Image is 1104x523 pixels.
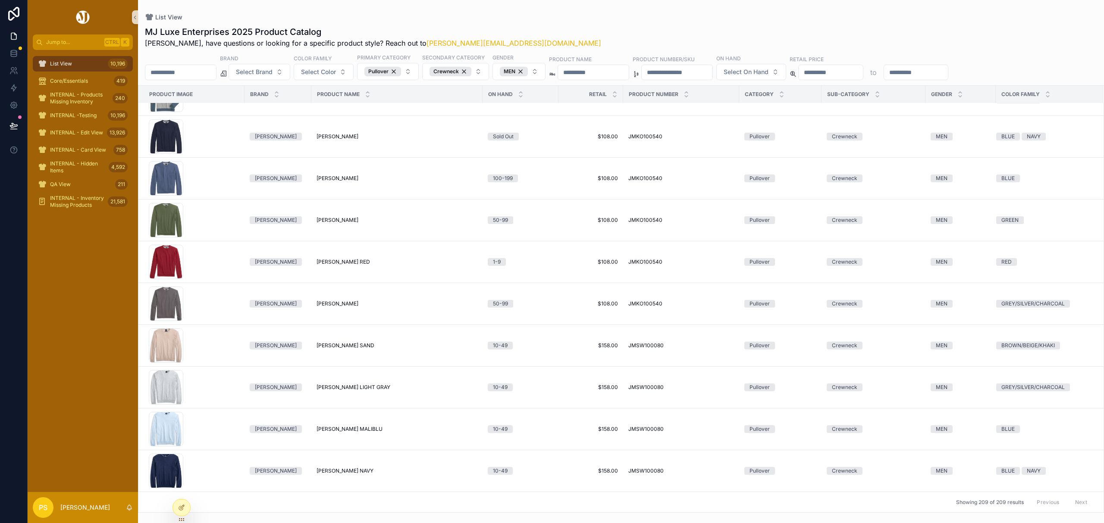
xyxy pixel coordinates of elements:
a: $108.00 [564,175,618,182]
span: JMSW100080 [628,467,664,474]
div: 4,592 [109,162,128,172]
span: Retail [589,91,607,98]
div: 10,196 [108,59,128,69]
a: [PERSON_NAME] [250,300,306,308]
span: K [122,39,129,46]
label: Brand [220,54,238,62]
div: 1-9 [493,258,501,266]
img: App logo [75,10,91,24]
a: BLUE [996,174,1092,182]
span: Select Color [301,68,336,76]
a: Crewneck [827,383,920,391]
span: [PERSON_NAME] NAVY [317,467,373,474]
a: MEN [931,216,991,224]
a: MEN [931,425,991,433]
button: Select Button [357,63,419,80]
a: JMSW100080 [628,384,734,391]
a: $108.00 [564,300,618,307]
a: INTERNAL - Inventory Missing Products21,581 [33,194,133,209]
a: QA View211 [33,177,133,192]
a: List View10,196 [33,56,133,72]
a: Crewneck [827,300,920,308]
span: [PERSON_NAME] LIGHT GRAY [317,384,390,391]
a: INTERNAL - Products Missing Inventory240 [33,90,133,106]
div: 50-99 [493,300,508,308]
a: [PERSON_NAME][EMAIL_ADDRESS][DOMAIN_NAME] [427,39,601,47]
div: MEN [936,425,947,433]
a: BLUENAVY [996,467,1092,475]
div: 13,926 [107,128,128,138]
div: GREY/SILVER/CHARCOAL [1001,300,1065,308]
span: JMKO100540 [628,217,662,224]
a: GREY/SILVER/CHARCOAL [996,300,1092,308]
div: scrollable content [28,50,138,221]
a: $158.00 [564,342,618,349]
label: Product Number/SKU [633,55,695,63]
a: JMSW100080 [628,426,734,433]
div: [PERSON_NAME] [255,216,297,224]
a: 10-49 [488,425,553,433]
a: $158.00 [564,467,618,474]
a: BLUE [996,425,1092,433]
a: Pullover [744,216,816,224]
a: JMKO100540 [628,217,734,224]
button: Select Button [294,64,354,80]
a: JMKO100540 [628,258,734,265]
a: MEN [931,383,991,391]
div: Crewneck [832,133,857,140]
a: INTERNAL - Edit View13,926 [33,125,133,140]
div: NAVY [1027,467,1041,475]
span: Showing 209 of 209 results [956,499,1024,506]
button: Select Button [492,63,546,80]
a: Crewneck [827,174,920,182]
div: [PERSON_NAME] [255,425,297,433]
div: Crewneck [832,425,857,433]
div: Pullover [750,174,770,182]
div: Crewneck [832,383,857,391]
a: [PERSON_NAME] [250,216,306,224]
div: Pullover [750,258,770,266]
a: [PERSON_NAME] [250,133,306,140]
a: Crewneck [827,467,920,475]
div: Crewneck [832,174,857,182]
div: BROWN/BEIGE/KHAKI [1001,342,1055,349]
a: Pullover [744,258,816,266]
a: JMKO100540 [628,133,734,140]
a: JMKO100540 [628,175,734,182]
div: [PERSON_NAME] [255,383,297,391]
div: Pullover [750,133,770,140]
div: BLUE [1001,133,1015,140]
span: JMSW100080 [628,342,664,349]
span: $108.00 [564,258,618,265]
a: 10-49 [488,342,553,349]
a: MEN [931,342,991,349]
label: Product Name [549,55,592,63]
a: JMSW100080 [628,342,734,349]
a: [PERSON_NAME] RED [317,258,477,265]
label: Secondary Category [422,53,485,61]
a: MEN [931,133,991,140]
a: [PERSON_NAME] NAVY [317,467,477,474]
span: $108.00 [564,133,618,140]
a: Pullover [744,467,816,475]
a: [PERSON_NAME] [317,133,477,140]
div: Crewneck [832,258,857,266]
span: JMKO100540 [628,300,662,307]
span: Select On Hand [724,68,768,76]
span: JMSW100080 [628,426,664,433]
a: [PERSON_NAME] [250,467,306,475]
a: 10-49 [488,467,553,475]
a: Crewneck [827,133,920,140]
div: 10-49 [493,425,508,433]
label: Retail Price [790,55,824,63]
h1: MJ Luxe Enterprises 2025 Product Catalog [145,26,601,38]
a: [PERSON_NAME] [250,383,306,391]
span: INTERNAL -Testing [50,112,97,119]
a: [PERSON_NAME] SAND [317,342,477,349]
div: Pullover [750,383,770,391]
span: Jump to... [46,39,101,46]
span: Color Family [1001,91,1040,98]
div: MEN [936,133,947,140]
